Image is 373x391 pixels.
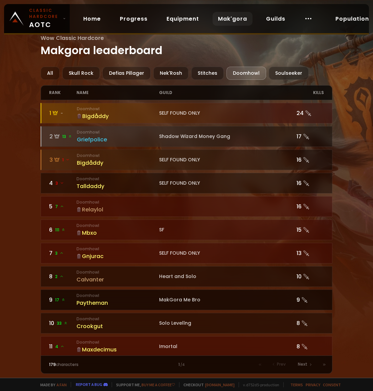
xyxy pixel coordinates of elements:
[49,86,76,100] div: rank
[112,382,175,387] span: Support me,
[55,274,64,280] span: 2
[55,344,64,350] span: 4
[298,361,307,367] span: Next
[159,133,297,140] div: Shadow Wizard Money Gang
[49,156,77,164] div: 3
[36,382,67,387] span: Made by
[297,202,324,211] div: 16
[159,296,297,303] div: MakGora Me Bro
[297,226,324,234] div: 15
[76,316,159,322] small: Doomhowl
[153,67,189,80] div: Nek'Rosh
[76,86,159,100] div: name
[41,103,332,123] a: 1-DoomhowlBigdåddySELF FOUND ONLY24
[76,322,159,330] div: Crookgut
[179,382,235,387] span: Checkout
[76,339,159,345] small: Doomhowl
[41,34,332,42] span: Wow Classic Hardcore
[49,202,76,211] div: 5
[76,182,159,190] div: Talldaddy
[55,204,64,210] span: 7
[77,106,159,112] small: Doomhowl
[159,110,297,117] div: SELF FOUND ONLY
[261,12,291,26] a: Guilds
[55,227,65,233] span: 111
[41,126,332,147] a: 213 DoomhowlGriefpoliceShadow Wizard Money Gang17
[159,226,297,233] div: SF
[41,173,332,193] a: 43 DoomhowlTalldaddySELF FOUND ONLY16
[4,4,70,33] a: Classic HardcoreAOTC
[62,67,100,80] div: Skull Rock
[56,180,64,186] span: 3
[76,345,159,354] div: Maxdecimus
[57,320,68,326] span: 33
[76,293,159,299] small: Doomhowl
[297,132,324,141] div: 17
[49,132,77,141] div: 2
[29,7,60,20] small: Classic Hardcore
[41,220,332,240] a: 6111 DoomhowlMbxoSF15
[41,196,332,217] a: 57DoomhowlRelaylol16
[297,86,324,100] div: kills
[78,12,106,26] a: Home
[49,362,56,367] span: 179
[180,362,185,368] small: / 4
[77,159,159,167] div: Bigdåddy
[269,67,309,80] div: Soulseeker
[161,12,204,26] a: Equipment
[29,7,60,30] span: AOTC
[226,67,266,80] div: Doomhowl
[61,110,63,116] span: -
[76,223,159,229] small: Doomhowl
[41,243,332,263] a: 73DoomhowlGnjuracSELF FOUND ONLY13
[159,343,297,350] div: Imortal
[159,86,297,100] div: guild
[76,269,159,275] small: Doomhowl
[277,361,286,367] span: Prev
[49,362,118,368] div: characters
[41,67,60,80] div: All
[76,299,159,307] div: Paytheman
[49,342,76,351] div: 11
[239,382,279,387] span: v. d752d5 - production
[297,296,324,304] div: 9
[297,109,324,117] div: 24
[159,180,297,187] div: SELF FOUND ONLY
[159,156,297,163] div: SELF FOUND ONLY
[77,112,159,120] div: Bigdåddy
[41,313,332,333] a: 1033 DoomhowlCrookgutSolo Levelîng8
[297,272,324,281] div: 10
[76,205,159,214] div: Relaylol
[297,179,324,187] div: 16
[41,336,332,357] a: 114DoomhowlMaxdecimusImortal8
[76,246,159,252] small: Doomhowl
[290,382,303,387] a: Terms
[118,362,255,368] div: 1
[49,272,76,281] div: 8
[41,149,332,170] a: 31 DoomhowlBigdåddySELF FOUND ONLY16
[191,67,224,80] div: Stitches
[323,382,341,387] a: Consent
[213,12,253,26] a: Mak'gora
[297,342,324,351] div: 8
[297,249,324,257] div: 13
[76,252,159,260] div: Gnjurac
[76,229,159,237] div: Mbxo
[77,129,159,135] small: Doomhowl
[76,382,102,387] a: Report a bug
[76,176,159,182] small: Doomhowl
[141,382,175,387] a: Buy me a coffee
[49,319,76,327] div: 10
[49,226,76,234] div: 6
[41,266,332,287] a: 82DoomhowlCalvanterHeart and Solo10
[297,156,324,164] div: 16
[114,12,153,26] a: Progress
[41,34,332,59] h1: Makgora leaderboard
[49,109,77,117] div: 1
[76,275,159,284] div: Calvanter
[306,382,320,387] a: Privacy
[159,250,297,257] div: SELF FOUND ONLY
[62,157,70,163] span: 1
[297,319,324,327] div: 8
[49,179,76,187] div: 4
